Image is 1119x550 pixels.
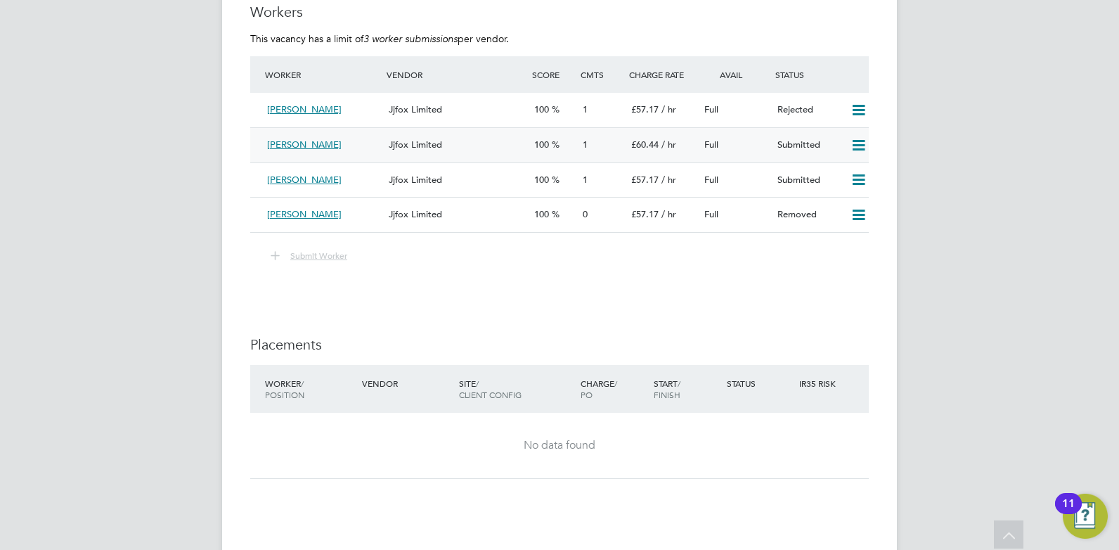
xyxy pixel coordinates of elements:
[261,62,383,87] div: Worker
[772,62,869,87] div: Status
[581,378,617,400] span: / PO
[358,371,455,396] div: Vendor
[264,438,855,453] div: No data found
[534,208,549,220] span: 100
[661,139,676,151] span: / hr
[577,371,650,407] div: Charge
[650,371,723,407] div: Start
[583,208,588,220] span: 0
[459,378,522,400] span: / Client Config
[631,208,659,220] span: £57.17
[1063,494,1108,539] button: Open Resource Center, 11 new notifications
[583,174,588,186] span: 1
[796,371,844,396] div: IR35 Risk
[363,32,458,45] em: 3 worker submissions
[534,103,549,115] span: 100
[267,103,342,115] span: [PERSON_NAME]
[529,62,577,87] div: Score
[267,139,342,151] span: [PERSON_NAME]
[704,103,718,115] span: Full
[631,103,659,115] span: £57.17
[389,139,442,151] span: Jjfox Limited
[626,62,699,87] div: Charge Rate
[267,174,342,186] span: [PERSON_NAME]
[534,174,549,186] span: 100
[290,250,347,261] span: Submit Worker
[455,371,577,407] div: Site
[389,103,442,115] span: Jjfox Limited
[772,169,845,192] div: Submitted
[772,134,845,157] div: Submitted
[534,139,549,151] span: 100
[577,62,626,87] div: Cmts
[631,174,659,186] span: £57.17
[631,139,659,151] span: £60.44
[267,208,342,220] span: [PERSON_NAME]
[389,208,442,220] span: Jjfox Limited
[772,203,845,226] div: Removed
[261,247,358,265] button: Submit Worker
[699,62,772,87] div: Avail
[1062,504,1075,522] div: 11
[704,139,718,151] span: Full
[583,103,588,115] span: 1
[583,139,588,151] span: 1
[661,103,676,115] span: / hr
[661,208,676,220] span: / hr
[383,62,529,87] div: Vendor
[250,3,869,21] h3: Workers
[704,174,718,186] span: Full
[261,371,358,407] div: Worker
[723,371,796,396] div: Status
[654,378,680,400] span: / Finish
[772,98,845,122] div: Rejected
[250,32,869,45] p: This vacancy has a limit of per vendor.
[265,378,304,400] span: / Position
[250,335,869,354] h3: Placements
[389,174,442,186] span: Jjfox Limited
[661,174,676,186] span: / hr
[704,208,718,220] span: Full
